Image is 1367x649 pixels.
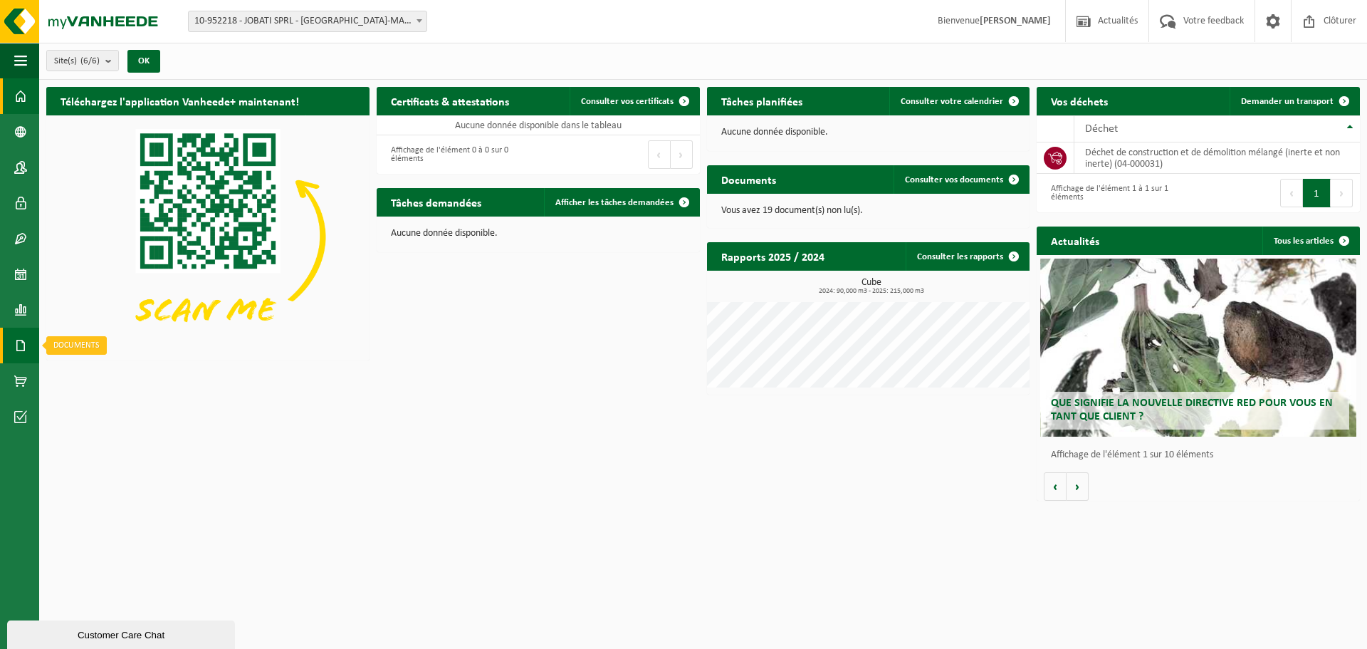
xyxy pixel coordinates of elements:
button: Next [1331,179,1353,207]
h2: Tâches planifiées [707,87,817,115]
a: Afficher les tâches demandées [544,188,698,217]
h2: Certificats & attestations [377,87,523,115]
div: Affichage de l'élément 0 à 0 sur 0 éléments [384,139,531,170]
button: Vorige [1044,472,1067,501]
span: 2024: 90,000 m3 - 2025: 215,000 m3 [714,288,1030,295]
span: Consulter vos documents [905,175,1003,185]
a: Demander un transport [1230,87,1358,115]
h2: Rapports 2025 / 2024 [707,242,839,270]
button: Previous [648,140,671,169]
a: Consulter votre calendrier [889,87,1028,115]
p: Affichage de l'élément 1 sur 10 éléments [1051,450,1353,460]
div: Affichage de l'élément 1 à 1 sur 1 éléments [1044,177,1191,209]
count: (6/6) [80,56,100,66]
button: OK [127,50,160,73]
h2: Documents [707,165,790,193]
h2: Téléchargez l'application Vanheede+ maintenant! [46,87,313,115]
span: Afficher les tâches demandées [555,198,674,207]
span: 10-952218 - JOBATI SPRL - MONT-SUR-MARCHIENNE [188,11,427,32]
a: Consulter vos certificats [570,87,698,115]
span: Demander un transport [1241,97,1334,106]
span: Déchet [1085,123,1118,135]
a: Consulter vos documents [894,165,1028,194]
a: Consulter les rapports [906,242,1028,271]
p: Vous avez 19 document(s) non lu(s). [721,206,1016,216]
p: Aucune donnée disponible. [391,229,686,239]
h2: Actualités [1037,227,1114,254]
span: Consulter vos certificats [581,97,674,106]
button: 1 [1303,179,1331,207]
iframe: chat widget [7,618,238,649]
h3: Cube [714,278,1030,295]
button: Next [671,140,693,169]
h2: Vos déchets [1037,87,1122,115]
td: déchet de construction et de démolition mélangé (inerte et non inerte) (04-000031) [1074,142,1360,174]
h2: Tâches demandées [377,188,496,216]
button: Site(s)(6/6) [46,50,119,71]
td: Aucune donnée disponible dans le tableau [377,115,700,135]
button: Volgende [1067,472,1089,501]
button: Previous [1280,179,1303,207]
span: 10-952218 - JOBATI SPRL - MONT-SUR-MARCHIENNE [189,11,426,31]
strong: [PERSON_NAME] [980,16,1051,26]
p: Aucune donnée disponible. [721,128,1016,137]
a: Tous les articles [1262,227,1358,255]
span: Que signifie la nouvelle directive RED pour vous en tant que client ? [1051,398,1333,422]
span: Consulter votre calendrier [901,97,1003,106]
img: Download de VHEPlus App [46,115,370,358]
a: Que signifie la nouvelle directive RED pour vous en tant que client ? [1040,259,1357,437]
span: Site(s) [54,51,100,72]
